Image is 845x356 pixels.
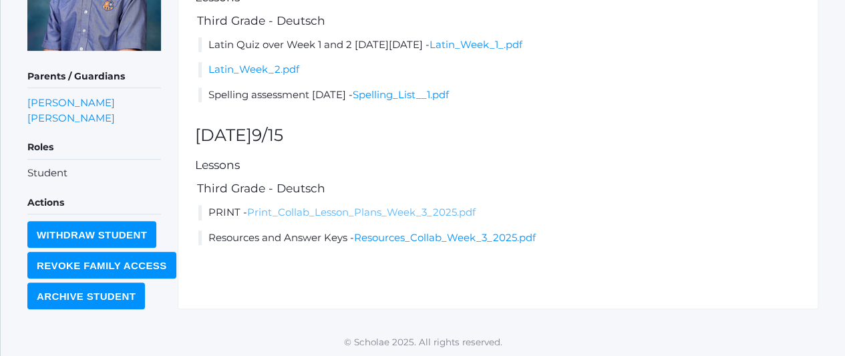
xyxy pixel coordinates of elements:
h5: Actions [27,192,161,214]
input: Revoke Family Access [27,252,176,279]
a: Print_Collab_Lesson_Plans_Week_3_2025.pdf [247,206,476,218]
li: Student [27,166,161,181]
h5: Lessons [195,159,801,172]
li: PRINT - [198,205,801,220]
h5: Roles [27,136,161,159]
a: Latin_Week_2.pdf [208,63,299,75]
p: © Scholae 2025. All rights reserved. [1,335,845,349]
input: Archive Student [27,283,145,309]
input: Withdraw Student [27,221,156,248]
h5: Third Grade - Deutsch [195,15,801,27]
a: [PERSON_NAME] [27,110,115,126]
a: [PERSON_NAME] [27,95,115,110]
a: Latin_Week_1_.pdf [430,38,522,51]
li: Latin Quiz over Week 1 and 2 [DATE][DATE] - [198,37,801,53]
li: Resources and Answer Keys - [198,230,801,246]
span: 9/15 [252,125,283,145]
h2: [DATE] [195,126,801,145]
h5: Parents / Guardians [27,65,161,88]
a: Resources_Collab_Week_3_2025.pdf [354,231,536,244]
li: Spelling assessment [DATE] - [198,87,801,103]
a: Spelling_List__1.pdf [353,88,449,101]
h5: Third Grade - Deutsch [195,182,801,195]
